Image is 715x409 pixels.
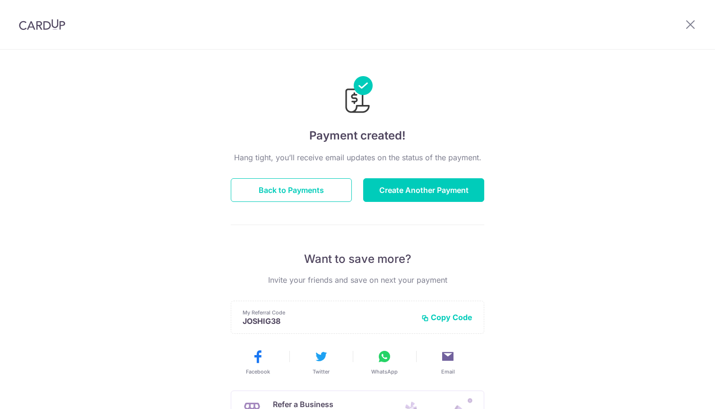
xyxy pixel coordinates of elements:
[231,274,484,286] p: Invite your friends and save on next your payment
[231,178,352,202] button: Back to Payments
[19,19,65,30] img: CardUp
[231,252,484,267] p: Want to save more?
[230,349,286,375] button: Facebook
[441,368,455,375] span: Email
[363,178,484,202] button: Create Another Payment
[357,349,412,375] button: WhatsApp
[313,368,330,375] span: Twitter
[420,349,476,375] button: Email
[243,309,414,316] p: My Referral Code
[293,349,349,375] button: Twitter
[421,313,472,322] button: Copy Code
[246,368,270,375] span: Facebook
[371,368,398,375] span: WhatsApp
[243,316,414,326] p: JOSHIG38
[231,127,484,144] h4: Payment created!
[231,152,484,163] p: Hang tight, you’ll receive email updates on the status of the payment.
[342,76,373,116] img: Payments
[654,381,706,404] iframe: Opens a widget where you can find more information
